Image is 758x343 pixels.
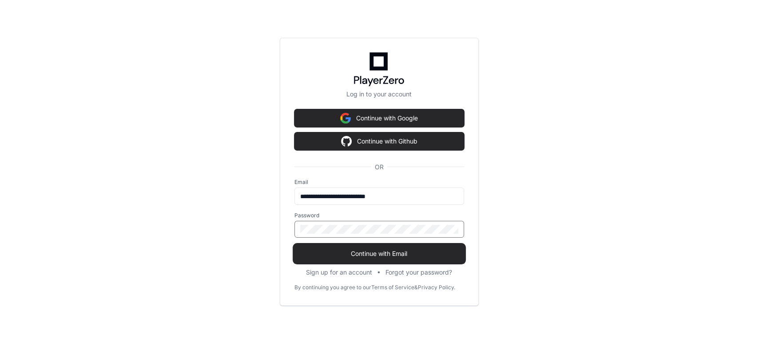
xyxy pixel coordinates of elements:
div: & [414,284,418,291]
div: By continuing you agree to our [294,284,371,291]
a: Terms of Service [371,284,414,291]
span: OR [371,163,387,171]
button: Sign up for an account [306,268,372,277]
label: Email [294,179,464,186]
a: Privacy Policy. [418,284,455,291]
label: Password [294,212,464,219]
button: Continue with Google [294,109,464,127]
img: Sign in with google [340,109,351,127]
button: Continue with Email [294,245,464,263]
button: Continue with Github [294,132,464,150]
button: Forgot your password? [385,268,452,277]
img: Sign in with google [341,132,352,150]
span: Continue with Email [294,249,464,258]
p: Log in to your account [294,90,464,99]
